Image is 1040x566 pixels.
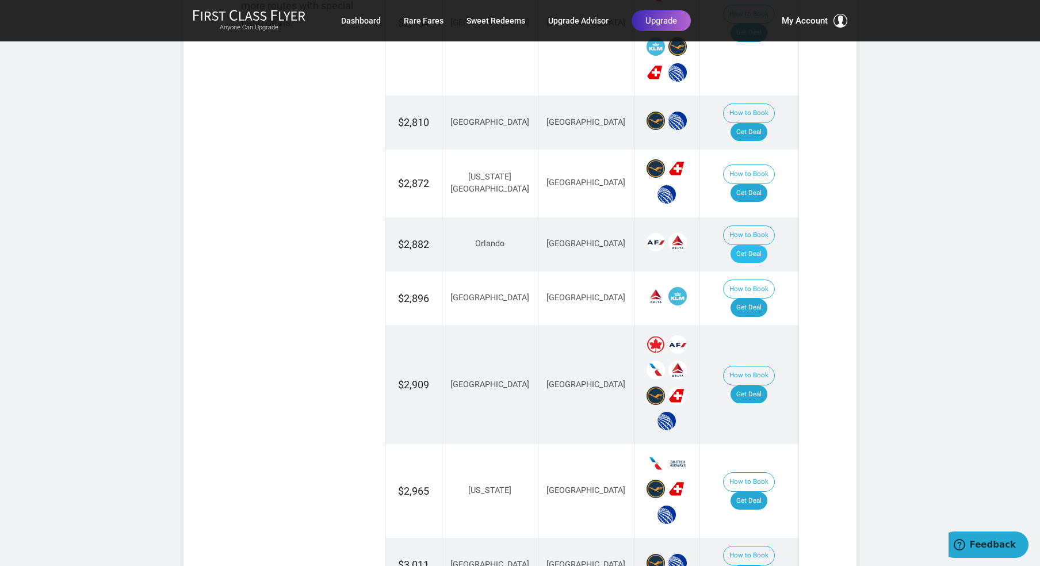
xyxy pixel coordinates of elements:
span: Lufthansa [647,112,665,130]
button: How to Book [723,472,775,492]
span: [US_STATE][GEOGRAPHIC_DATA] [450,172,529,194]
span: United [657,185,676,204]
a: First Class FlyerAnyone Can Upgrade [193,9,305,32]
span: [GEOGRAPHIC_DATA] [546,380,625,389]
span: Lufthansa [647,480,665,498]
span: [GEOGRAPHIC_DATA] [546,485,625,495]
span: Delta Airlines [647,287,665,305]
span: KLM [647,37,665,56]
span: Air France [647,233,665,251]
span: American Airlines [647,454,665,473]
span: American Airlines [647,361,665,379]
span: United [668,63,687,82]
span: Swiss [668,159,687,178]
a: Dashboard [341,10,381,31]
span: $2,965 [398,485,429,497]
span: [GEOGRAPHIC_DATA] [450,380,529,389]
span: [GEOGRAPHIC_DATA] [546,178,625,188]
span: United [668,112,687,130]
span: $2,810 [398,116,429,128]
span: Orlando [475,239,504,248]
button: How to Book [723,104,775,123]
span: [GEOGRAPHIC_DATA] [450,117,529,127]
span: [GEOGRAPHIC_DATA] [450,293,529,303]
span: [GEOGRAPHIC_DATA] [546,293,625,303]
a: Get Deal [731,184,767,202]
span: [US_STATE] [468,485,511,495]
a: Sweet Redeems [467,10,525,31]
span: Swiss [647,63,665,82]
span: $2,896 [398,292,429,304]
span: Lufthansa [647,159,665,178]
span: $2,882 [398,238,429,250]
button: How to Book [723,225,775,245]
small: Anyone Can Upgrade [193,24,305,32]
a: Rare Fares [404,10,443,31]
span: My Account [782,14,828,28]
button: My Account [782,14,847,28]
button: How to Book [723,546,775,565]
button: How to Book [723,366,775,385]
span: United [657,506,676,524]
span: Swiss [668,387,687,405]
a: Upgrade Advisor [548,10,609,31]
span: [GEOGRAPHIC_DATA] [546,117,625,127]
span: British Airways [668,454,687,473]
iframe: Opens a widget where you can find more information [949,531,1028,560]
img: First Class Flyer [193,9,305,21]
span: Lufthansa [647,387,665,405]
span: $2,872 [398,177,429,189]
button: How to Book [723,165,775,184]
span: Lufthansa [668,37,687,56]
a: Get Deal [731,123,767,141]
span: Air France [668,335,687,354]
a: Get Deal [731,245,767,263]
span: [GEOGRAPHIC_DATA] [546,239,625,248]
a: Get Deal [731,385,767,404]
span: Delta Airlines [668,233,687,251]
a: Upgrade [632,10,691,31]
a: Get Deal [731,299,767,317]
a: Get Deal [731,492,767,510]
span: Swiss [668,480,687,498]
span: Delta Airlines [668,361,687,379]
span: United [657,412,676,430]
span: KLM [668,287,687,305]
span: Air Canada [647,335,665,354]
button: How to Book [723,280,775,299]
span: $2,909 [398,378,429,391]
